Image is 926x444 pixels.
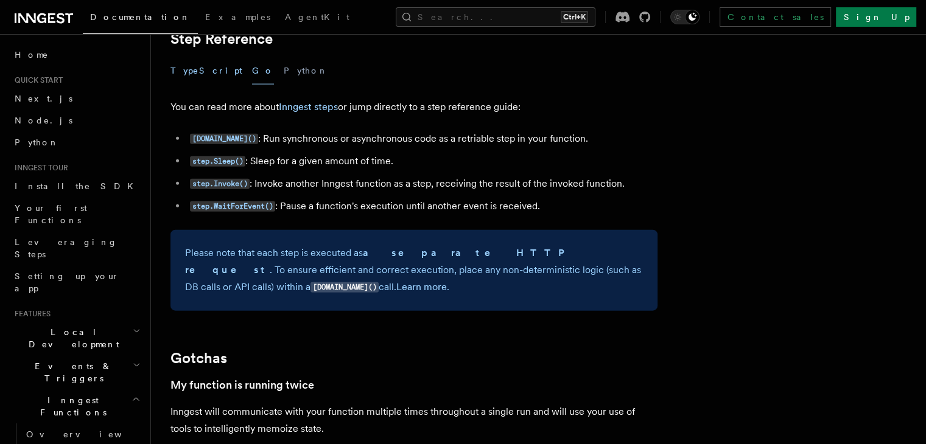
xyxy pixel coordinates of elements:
[279,101,338,113] a: Inngest steps
[170,403,658,437] p: Inngest will communicate with your function multiple times throughout a single run and will use y...
[186,175,658,193] li: : Invoke another Inngest function as a step, receiving the result of the invoked function.
[10,326,133,350] span: Local Development
[720,7,831,27] a: Contact sales
[10,265,143,299] a: Setting up your app
[205,12,270,22] span: Examples
[285,12,349,22] span: AgentKit
[15,49,49,61] span: Home
[198,4,278,33] a: Examples
[190,156,245,167] code: step.Sleep()
[10,131,143,153] a: Python
[170,99,658,116] p: You can read more about or jump directly to a step reference guide:
[15,271,119,293] span: Setting up your app
[190,134,258,144] code: [DOMAIN_NAME]()
[190,200,275,212] a: step.WaitForEvent()
[10,321,143,355] button: Local Development
[186,130,658,148] li: : Run synchronous or asynchronous code as a retriable step in your function.
[310,282,379,293] code: [DOMAIN_NAME]()
[190,201,275,212] code: step.WaitForEvent()
[190,178,250,189] a: step.Invoke()
[15,203,87,225] span: Your first Functions
[278,4,357,33] a: AgentKit
[170,30,273,47] a: Step Reference
[396,7,595,27] button: Search...Ctrl+K
[190,155,245,167] a: step.Sleep()
[836,7,916,27] a: Sign Up
[15,237,118,259] span: Leveraging Steps
[10,109,143,131] a: Node.js
[10,309,51,319] span: Features
[10,175,143,197] a: Install the SDK
[185,245,643,296] p: Please note that each step is executed as . To ensure efficient and correct execution, place any ...
[10,394,132,418] span: Inngest Functions
[15,181,141,191] span: Install the SDK
[15,137,59,147] span: Python
[670,10,700,24] button: Toggle dark mode
[10,355,143,389] button: Events & Triggers
[90,12,191,22] span: Documentation
[186,153,658,170] li: : Sleep for a given amount of time.
[10,360,133,384] span: Events & Triggers
[15,94,72,103] span: Next.js
[396,281,447,293] a: Learn more
[186,198,658,215] li: : Pause a function's execution until another event is received.
[185,247,572,276] strong: a separate HTTP request
[190,133,258,144] a: [DOMAIN_NAME]()
[561,11,588,23] kbd: Ctrl+K
[170,376,314,394] a: My function is running twice
[26,429,152,439] span: Overview
[10,197,143,231] a: Your first Functions
[170,57,242,85] button: TypeScript
[190,179,250,189] code: step.Invoke()
[170,350,227,367] a: Gotchas
[10,231,143,265] a: Leveraging Steps
[10,163,68,173] span: Inngest tour
[10,44,143,66] a: Home
[15,116,72,125] span: Node.js
[252,57,274,85] button: Go
[284,57,328,85] button: Python
[83,4,198,34] a: Documentation
[10,389,143,423] button: Inngest Functions
[10,75,63,85] span: Quick start
[10,88,143,109] a: Next.js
